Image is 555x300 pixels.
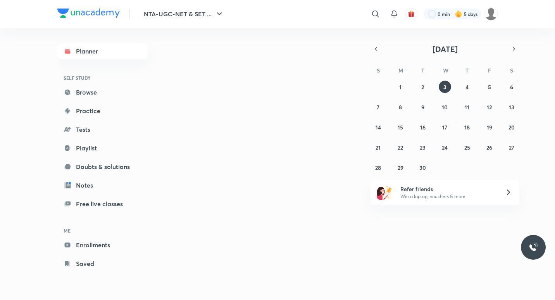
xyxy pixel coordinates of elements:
abbr: September 4, 2025 [465,83,469,91]
abbr: September 22, 2025 [398,144,403,151]
img: ttu [529,243,538,252]
abbr: September 1, 2025 [399,83,402,91]
abbr: Sunday [377,67,380,74]
a: Enrollments [57,237,147,253]
abbr: September 21, 2025 [376,144,381,151]
p: Win a laptop, vouchers & more [400,193,496,200]
button: September 18, 2025 [461,121,473,133]
button: September 16, 2025 [417,121,429,133]
abbr: September 19, 2025 [487,124,492,131]
img: ravleen kaur [484,7,498,21]
button: September 14, 2025 [372,121,384,133]
a: Practice [57,103,147,119]
button: September 19, 2025 [483,121,496,133]
abbr: September 17, 2025 [442,124,447,131]
a: Notes [57,178,147,193]
img: referral [377,184,392,200]
button: September 27, 2025 [505,141,518,153]
abbr: September 15, 2025 [398,124,403,131]
button: September 29, 2025 [394,161,407,174]
button: September 25, 2025 [461,141,473,153]
abbr: September 9, 2025 [421,103,424,111]
button: [DATE] [381,43,508,54]
abbr: September 30, 2025 [419,164,426,171]
abbr: September 8, 2025 [399,103,402,111]
h6: SELF STUDY [57,71,147,84]
button: September 8, 2025 [394,101,407,113]
abbr: September 16, 2025 [420,124,426,131]
abbr: Tuesday [421,67,424,74]
button: September 12, 2025 [483,101,496,113]
button: September 24, 2025 [439,141,451,153]
button: September 28, 2025 [372,161,384,174]
button: September 21, 2025 [372,141,384,153]
a: Free live classes [57,196,147,212]
abbr: September 28, 2025 [375,164,381,171]
a: Doubts & solutions [57,159,147,174]
abbr: Wednesday [443,67,448,74]
abbr: September 23, 2025 [420,144,426,151]
abbr: September 2, 2025 [421,83,424,91]
img: Company Logo [57,9,120,18]
button: September 13, 2025 [505,101,518,113]
button: September 6, 2025 [505,81,518,93]
img: streak [455,10,462,18]
abbr: September 12, 2025 [487,103,492,111]
h6: ME [57,224,147,237]
abbr: September 3, 2025 [443,83,446,91]
abbr: September 6, 2025 [510,83,513,91]
button: September 23, 2025 [417,141,429,153]
abbr: September 24, 2025 [442,144,448,151]
button: September 17, 2025 [439,121,451,133]
a: Saved [57,256,147,271]
abbr: September 25, 2025 [464,144,470,151]
abbr: Thursday [465,67,469,74]
abbr: Friday [488,67,491,74]
abbr: September 5, 2025 [488,83,491,91]
h6: Refer friends [400,185,496,193]
a: Planner [57,43,147,59]
button: September 22, 2025 [394,141,407,153]
abbr: Monday [398,67,403,74]
button: avatar [405,8,417,20]
button: September 26, 2025 [483,141,496,153]
button: September 3, 2025 [439,81,451,93]
abbr: Saturday [510,67,513,74]
abbr: September 18, 2025 [464,124,470,131]
button: September 20, 2025 [505,121,518,133]
abbr: September 13, 2025 [509,103,514,111]
abbr: September 20, 2025 [508,124,515,131]
button: September 15, 2025 [394,121,407,133]
button: September 30, 2025 [417,161,429,174]
abbr: September 26, 2025 [486,144,492,151]
button: September 11, 2025 [461,101,473,113]
abbr: September 27, 2025 [509,144,514,151]
a: Playlist [57,140,147,156]
button: September 1, 2025 [394,81,407,93]
abbr: September 7, 2025 [377,103,379,111]
a: Company Logo [57,9,120,20]
a: Browse [57,84,147,100]
abbr: September 29, 2025 [398,164,403,171]
img: avatar [408,10,415,17]
abbr: September 14, 2025 [376,124,381,131]
abbr: September 10, 2025 [442,103,448,111]
button: September 10, 2025 [439,101,451,113]
a: Tests [57,122,147,137]
button: September 9, 2025 [417,101,429,113]
abbr: September 11, 2025 [465,103,469,111]
span: [DATE] [433,44,458,54]
button: September 4, 2025 [461,81,473,93]
button: NTA-UGC-NET & SET ... [139,6,229,22]
button: September 7, 2025 [372,101,384,113]
button: September 5, 2025 [483,81,496,93]
button: September 2, 2025 [417,81,429,93]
